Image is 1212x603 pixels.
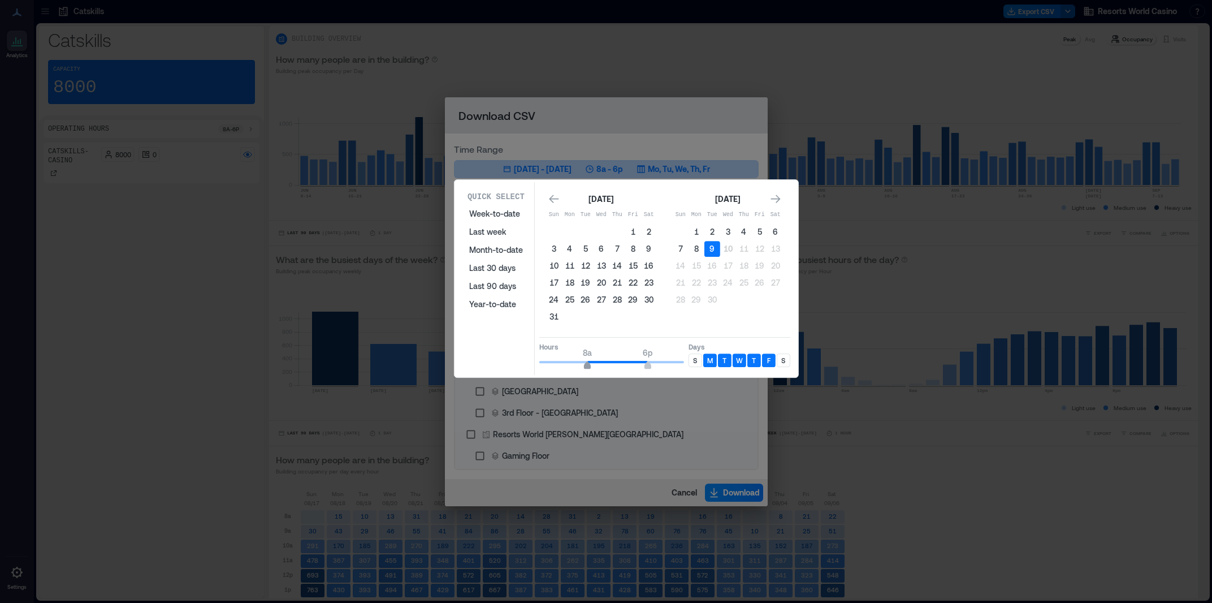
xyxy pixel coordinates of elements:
[609,275,625,291] button: 21
[722,356,726,365] p: T
[673,241,689,257] button: 7
[641,292,657,308] button: 30
[594,258,609,274] button: 13
[689,292,704,308] button: 29
[768,241,784,257] button: 13
[578,207,594,223] th: Tuesday
[752,224,768,240] button: 5
[689,342,790,351] p: Days
[625,258,641,274] button: 15
[673,210,689,219] p: Sun
[625,207,641,223] th: Friday
[594,292,609,308] button: 27
[720,258,736,274] button: 17
[562,292,578,308] button: 25
[586,192,617,206] div: [DATE]
[752,275,768,291] button: 26
[752,241,768,257] button: 12
[736,210,752,219] p: Thu
[704,258,720,274] button: 16
[689,275,704,291] button: 22
[704,275,720,291] button: 23
[609,207,625,223] th: Thursday
[641,207,657,223] th: Saturday
[736,241,752,257] button: 11
[689,258,704,274] button: 15
[578,258,594,274] button: 12
[767,356,771,365] p: F
[468,191,525,203] p: Quick Select
[625,224,641,240] button: 1
[625,292,641,308] button: 29
[693,356,697,365] p: S
[578,210,594,219] p: Tue
[768,191,784,207] button: Go to next month
[720,224,736,240] button: 3
[768,224,784,240] button: 6
[720,241,736,257] button: 10
[583,348,592,358] span: 8a
[546,309,562,325] button: 31
[641,258,657,274] button: 16
[609,241,625,257] button: 7
[594,275,609,291] button: 20
[546,210,562,219] p: Sun
[462,241,530,259] button: Month-to-date
[673,207,689,223] th: Sunday
[641,224,657,240] button: 2
[736,207,752,223] th: Thursday
[712,192,744,206] div: [DATE]
[781,356,785,365] p: S
[562,241,578,257] button: 4
[689,210,704,219] p: Mon
[720,275,736,291] button: 24
[562,207,578,223] th: Monday
[546,275,562,291] button: 17
[562,210,578,219] p: Mon
[625,275,641,291] button: 22
[768,207,784,223] th: Saturday
[673,275,689,291] button: 21
[768,258,784,274] button: 20
[562,258,578,274] button: 11
[539,342,684,351] p: Hours
[641,241,657,257] button: 9
[546,207,562,223] th: Sunday
[704,207,720,223] th: Tuesday
[752,210,768,219] p: Fri
[736,356,743,365] p: W
[736,258,752,274] button: 18
[578,292,594,308] button: 26
[641,275,657,291] button: 23
[462,259,530,277] button: Last 30 days
[736,224,752,240] button: 4
[594,207,609,223] th: Wednesday
[462,295,530,313] button: Year-to-date
[594,241,609,257] button: 6
[704,292,720,308] button: 30
[562,275,578,291] button: 18
[462,205,530,223] button: Week-to-date
[752,356,756,365] p: T
[704,210,720,219] p: Tue
[704,224,720,240] button: 2
[736,275,752,291] button: 25
[707,356,713,365] p: M
[689,241,704,257] button: 8
[704,241,720,257] button: 9
[546,292,562,308] button: 24
[768,210,784,219] p: Sat
[578,275,594,291] button: 19
[673,292,689,308] button: 28
[609,258,625,274] button: 14
[594,210,609,219] p: Wed
[643,348,652,358] span: 6p
[752,207,768,223] th: Friday
[609,292,625,308] button: 28
[578,241,594,257] button: 5
[546,191,562,207] button: Go to previous month
[689,224,704,240] button: 1
[673,258,689,274] button: 14
[720,210,736,219] p: Wed
[720,207,736,223] th: Wednesday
